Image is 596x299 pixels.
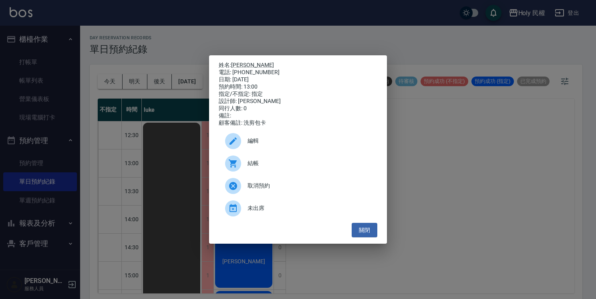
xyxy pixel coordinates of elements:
div: 取消預約 [219,175,377,197]
span: 取消預約 [248,182,371,190]
div: 同行人數: 0 [219,105,377,112]
div: 未出席 [219,197,377,220]
p: 姓名: [219,62,377,69]
span: 未出席 [248,204,371,212]
div: 預約時間: 13:00 [219,83,377,91]
div: 備註: [219,112,377,119]
span: 結帳 [248,159,371,168]
div: 編輯 [219,130,377,152]
div: 設計師: [PERSON_NAME] [219,98,377,105]
div: 顧客備註: 洗剪包卡 [219,119,377,127]
div: 電話: [PHONE_NUMBER] [219,69,377,76]
a: 結帳 [219,152,377,175]
a: [PERSON_NAME] [231,62,274,68]
button: 關閉 [352,223,377,238]
span: 編輯 [248,137,371,145]
div: 指定/不指定: 指定 [219,91,377,98]
div: 日期: [DATE] [219,76,377,83]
